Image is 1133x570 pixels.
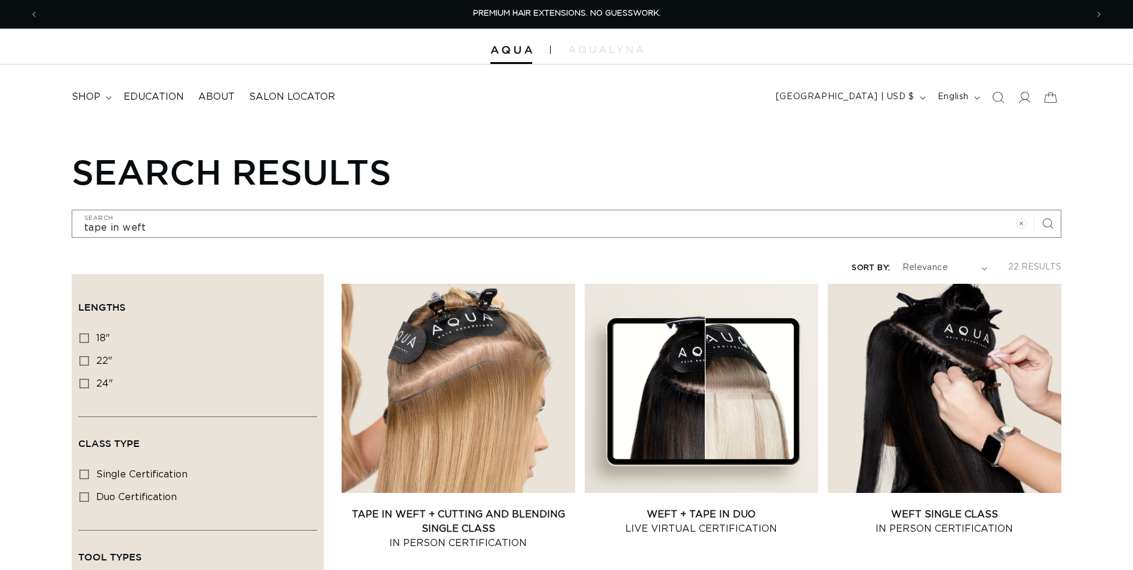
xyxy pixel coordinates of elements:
[21,3,47,26] button: Previous announcement
[72,210,1061,237] input: Search
[78,302,125,312] span: Lengths
[569,46,643,53] img: aqualyna.com
[1008,263,1061,271] span: 22 results
[828,507,1061,536] a: Weft Single Class In Person Certification
[342,507,575,550] a: Tape In Weft + Cutting and Blending Single Class In Person Certification
[78,281,317,324] summary: Lengths (0 selected)
[242,84,342,111] a: Salon Locator
[938,91,969,103] span: English
[78,417,317,460] summary: Class Type (0 selected)
[249,91,335,103] span: Salon Locator
[78,551,142,562] span: Tool Types
[96,333,110,343] span: 18"
[985,84,1011,111] summary: Search
[124,91,184,103] span: Education
[1034,210,1061,237] button: Search
[191,84,242,111] a: About
[1008,210,1034,237] button: Clear search term
[198,91,235,103] span: About
[72,151,1061,192] h1: Search results
[852,264,890,272] label: Sort by:
[78,438,140,449] span: Class Type
[96,492,177,502] span: duo certification
[65,84,116,111] summary: shop
[72,91,100,103] span: shop
[769,86,931,109] button: [GEOGRAPHIC_DATA] | USD $
[1086,3,1112,26] button: Next announcement
[96,356,112,366] span: 22"
[490,46,532,54] img: Aqua Hair Extensions
[96,470,188,479] span: single certification
[473,10,661,17] span: PREMIUM HAIR EXTENSIONS. NO GUESSWORK.
[776,91,914,103] span: [GEOGRAPHIC_DATA] | USD $
[585,507,818,536] a: Weft + Tape in Duo Live Virtual Certification
[116,84,191,111] a: Education
[96,379,113,388] span: 24"
[931,86,985,109] button: English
